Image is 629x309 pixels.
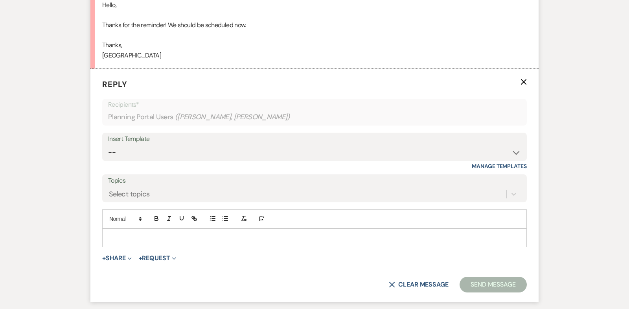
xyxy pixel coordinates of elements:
div: Insert Template [108,133,521,145]
span: + [102,255,106,261]
p: Recipients* [108,100,521,110]
button: Clear message [389,281,449,288]
a: Manage Templates [472,163,527,170]
button: Share [102,255,132,261]
p: Thanks, [102,40,527,50]
button: Request [139,255,176,261]
div: Select topics [109,189,150,200]
button: Send Message [460,277,527,292]
label: Topics [108,175,521,187]
span: + [139,255,142,261]
span: Reply [102,79,127,89]
p: Thanks for the reminder! We should be scheduled now. [102,20,527,30]
div: Planning Portal Users [108,109,521,125]
p: [GEOGRAPHIC_DATA] [102,50,527,61]
span: ( [PERSON_NAME], [PERSON_NAME] ) [175,112,291,122]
